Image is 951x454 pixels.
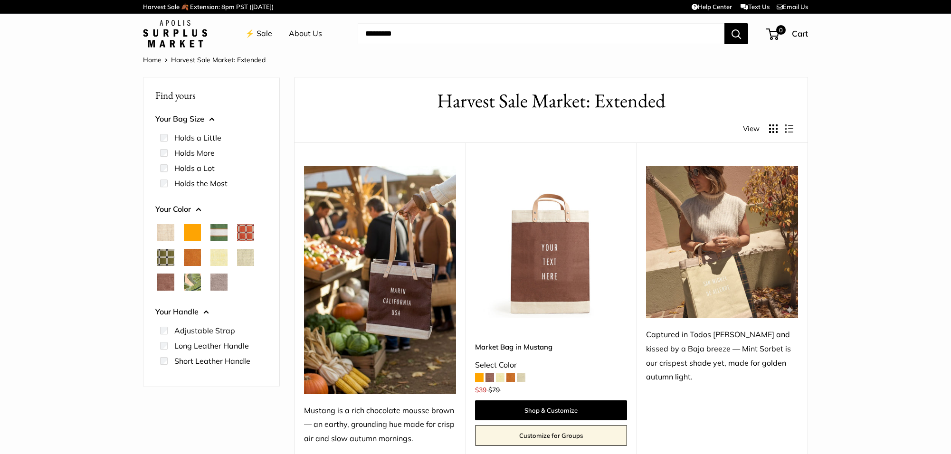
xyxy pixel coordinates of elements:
img: Captured in Todos Santos and kissed by a Baja breeze — Mint Sorbet is our crispest shade yet, mad... [646,166,798,318]
div: Select Color [475,358,627,372]
nav: Breadcrumb [143,54,266,66]
button: Your Color [155,202,267,217]
button: Taupe [210,274,228,291]
label: Holds a Lot [174,162,215,174]
button: Display products as grid [769,124,778,133]
label: Holds the Most [174,178,228,189]
label: Holds More [174,147,215,159]
a: Market Bag in MustangMarket Bag in Mustang [475,166,627,318]
a: About Us [289,27,322,41]
a: Shop & Customize [475,400,627,420]
a: Market Bag in Mustang [475,341,627,352]
label: Short Leather Handle [174,355,250,367]
img: Apolis: Surplus Market [143,20,207,47]
button: Your Handle [155,305,267,319]
div: Captured in Todos [PERSON_NAME] and kissed by a Baja breeze — Mint Sorbet is our crispest shade y... [646,328,798,385]
div: Mustang is a rich chocolate mousse brown — an earthy, grounding hue made for crisp air and slow a... [304,404,456,446]
a: Customize for Groups [475,425,627,446]
a: Email Us [777,3,808,10]
label: Adjustable Strap [174,325,235,336]
span: 0 [776,25,786,35]
span: $79 [488,386,500,394]
button: Your Bag Size [155,112,267,126]
label: Holds a Little [174,132,221,143]
h1: Harvest Sale Market: Extended [309,87,793,115]
button: Palm Leaf [184,274,201,291]
span: Harvest Sale Market: Extended [171,56,266,64]
img: Market Bag in Mustang [475,166,627,318]
button: Court Green [210,224,228,241]
span: $39 [475,386,486,394]
button: Orange [184,224,201,241]
button: Search [724,23,748,44]
a: 0 Cart [767,26,808,41]
a: Text Us [741,3,770,10]
button: Cognac [184,249,201,266]
input: Search... [358,23,724,44]
button: Natural [157,224,174,241]
button: Mint Sorbet [237,249,254,266]
label: Long Leather Handle [174,340,249,351]
button: Mustang [157,274,174,291]
a: ⚡️ Sale [245,27,272,41]
span: View [743,122,760,135]
button: Chenille Window Sage [157,249,174,266]
p: Find yours [155,86,267,104]
button: Daisy [210,249,228,266]
a: Home [143,56,162,64]
span: Cart [792,28,808,38]
button: Chenille Window Brick [237,224,254,241]
a: Help Center [692,3,732,10]
button: Display products as list [785,124,793,133]
img: Mustang is a rich chocolate mousse brown — an earthy, grounding hue made for crisp air and slow a... [304,166,456,394]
